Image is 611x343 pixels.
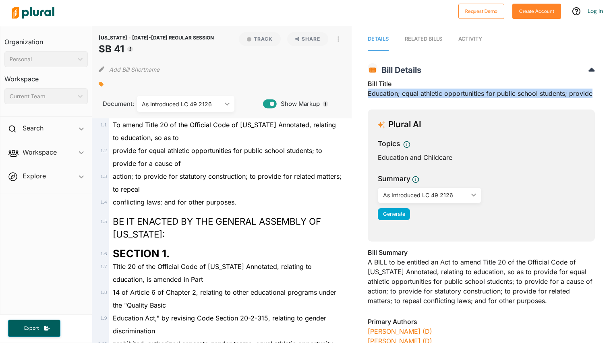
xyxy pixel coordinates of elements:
span: 1 . 7 [100,264,107,269]
div: Education and Childcare [378,153,585,162]
span: To amend Title 20 of the Official Code of [US_STATE] Annotated, relating to education, so as to [113,121,336,142]
span: Bill Details [377,65,421,75]
h3: Topics [378,138,400,149]
a: [PERSON_NAME] (D) [368,327,432,335]
button: Generate [378,208,410,220]
span: 1 . 4 [100,199,107,205]
div: Tooltip anchor [126,45,134,53]
span: Export [19,325,44,332]
span: Generate [383,211,405,217]
button: Add Bill Shortname [109,63,159,76]
button: Track [239,32,281,46]
a: Activity [458,28,482,51]
h1: SB 41 [99,42,214,56]
button: Create Account [512,4,561,19]
h3: Plural AI [388,120,421,130]
h3: Primary Authors [368,317,595,326]
span: 1 . 5 [100,219,107,224]
h3: Workspace [4,67,88,85]
button: Share [287,32,329,46]
button: Request Demo [458,4,504,19]
h3: Bill Title [368,79,595,89]
h3: Summary [378,174,410,184]
div: Current Team [10,92,75,101]
a: Details [368,28,389,51]
h3: Organization [4,30,88,48]
a: Create Account [512,6,561,15]
span: Activity [458,36,482,42]
a: RELATED BILLS [405,28,442,51]
div: As Introduced LC 49 2126 [142,100,222,108]
span: Education Act," by revising Code Section 20-2-315, relating to gender discrimination [113,314,326,335]
div: Tooltip anchor [322,100,329,107]
a: Request Demo [458,6,504,15]
button: Export [8,320,60,337]
span: 14 of Article 6 of Chapter 2, relating to other educational programs under the "Quality Basic [113,288,336,309]
button: Share [284,32,332,46]
span: Details [368,36,389,42]
span: 1 . 9 [100,315,107,321]
h3: Bill Summary [368,248,595,257]
div: Personal [10,55,75,64]
div: As Introduced LC 49 2126 [383,191,468,199]
span: 1 . 3 [100,174,107,179]
div: Add tags [99,78,104,90]
span: 1 . 6 [100,251,107,256]
strong: SECTION 1. [113,247,170,260]
span: [US_STATE] - [DATE]-[DATE] REGULAR SESSION [99,35,214,41]
span: 1 . 2 [100,148,107,153]
span: conflicting laws; and for other purposes. [113,198,236,206]
span: provide for equal athletic opportunities for public school students; to provide for a cause of [113,147,322,167]
div: Education; equal athletic opportunities for public school students; provide [368,79,595,103]
h2: Search [23,124,43,132]
span: Title 20 of the Official Code of [US_STATE] Annotated, relating to education, is amended in Part [113,262,312,283]
span: BE IT ENACTED BY THE GENERAL ASSEMBLY OF [US_STATE]: [113,216,321,240]
a: Log In [588,7,603,14]
span: 1 . 8 [100,289,107,295]
span: 1 . 1 [100,122,107,128]
span: Document: [99,99,127,108]
span: action; to provide for statutory construction; to provide for related matters; to repeal [113,172,342,193]
div: A BILL to be entitled an Act to amend Title 20 of the Official Code of [US_STATE] Annotated, rela... [368,248,595,310]
div: RELATED BILLS [405,35,442,43]
span: Show Markup [277,99,320,108]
